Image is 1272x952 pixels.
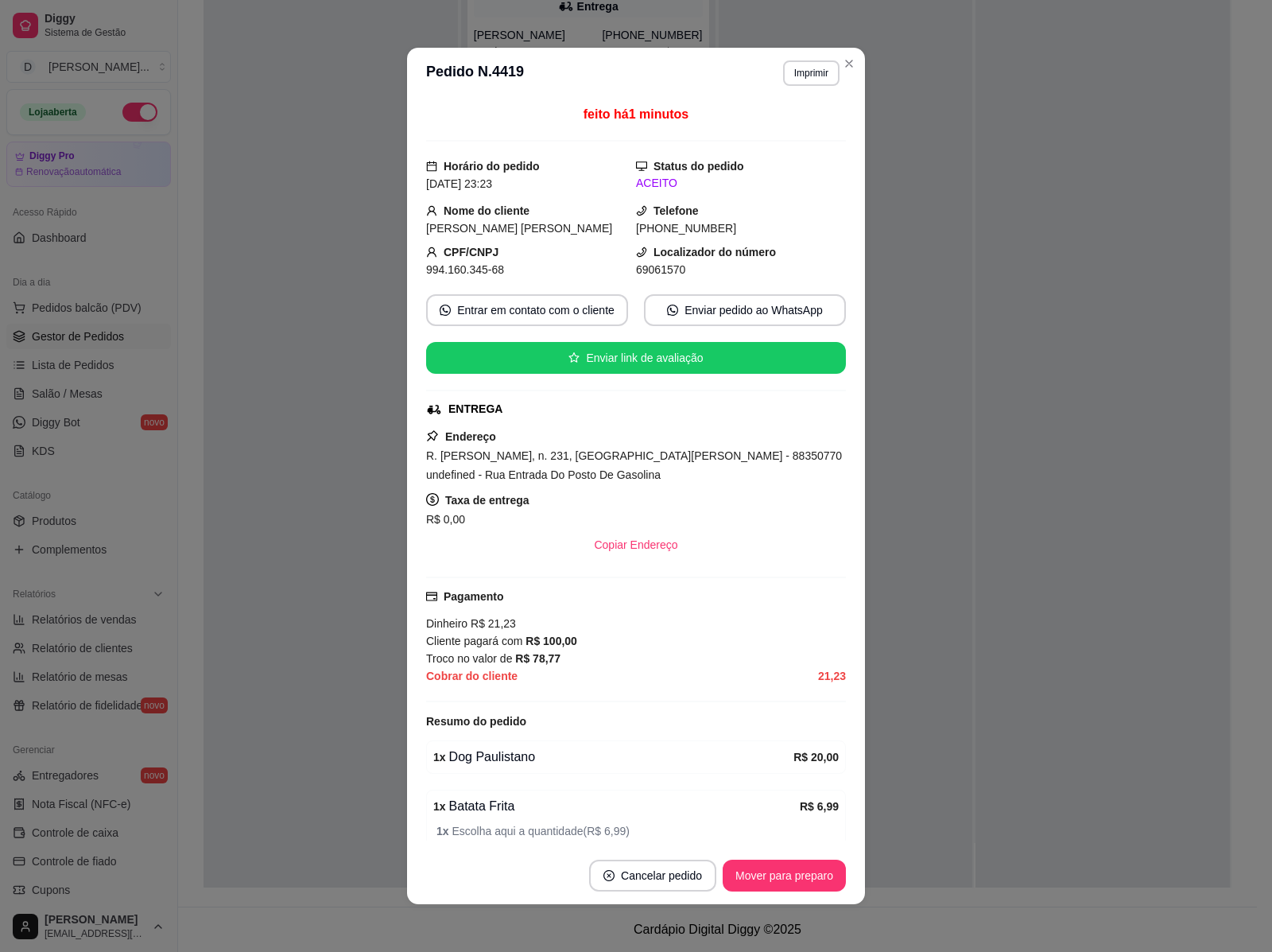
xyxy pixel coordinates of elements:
[426,177,492,190] span: [DATE] 23:23
[426,617,467,630] span: Dinheiro
[426,652,515,665] span: Troco no valor de
[653,204,699,217] strong: Telefone
[426,715,526,728] strong: Resumo do pedido
[426,205,437,216] span: user
[653,246,776,258] strong: Localizador do número
[667,305,678,316] span: whats-app
[433,751,446,764] strong: 1 x
[515,652,560,665] strong: R$ 78,77
[444,160,540,173] strong: Horário do pedido
[426,263,504,276] span: 994.160.345-68
[436,822,839,840] span: Escolha aqui a quantidade ( R$ 6,99 )
[444,246,498,258] strong: CPF/CNPJ
[636,222,736,235] span: [PHONE_NUMBER]
[426,60,524,86] h3: Pedido N. 4419
[426,635,525,647] span: Cliente pagará com
[836,51,862,76] button: Close
[636,247,647,258] span: phone
[440,305,451,316] span: whats-app
[603,870,615,881] span: close-circle
[426,591,437,602] span: credit-card
[433,800,446,813] strong: 1 x
[426,493,439,506] span: dollar
[426,667,518,685] span: Cobrar do cliente
[636,205,647,216] span: phone
[426,294,628,326] button: whats-appEntrar em contato com o cliente
[783,60,840,86] button: Imprimir
[793,751,839,764] strong: R$ 20,00
[445,494,529,507] strong: Taxa de entrega
[568,352,580,363] span: star
[444,590,503,603] strong: Pagamento
[800,800,839,813] strong: R$ 6,99
[444,204,529,217] strong: Nome do cliente
[426,161,437,172] span: calendar
[818,670,846,682] strong: 21,23
[653,160,744,173] strong: Status do pedido
[723,860,846,892] button: Mover para preparo
[426,449,842,481] span: R. [PERSON_NAME], n. 231, [GEOGRAPHIC_DATA][PERSON_NAME] - 88350770 undefined - Rua Entrada Do Po...
[636,161,647,172] span: desktop
[525,635,577,647] strong: R$ 100,00
[581,529,690,561] button: Copiar Endereço
[467,617,516,630] span: R$ 21,23
[445,430,496,443] strong: Endereço
[426,342,846,374] button: starEnviar link de avaliação
[589,860,716,892] button: close-circleCancelar pedido
[426,247,437,258] span: user
[584,107,688,121] span: feito há 1 minutos
[426,513,465,526] span: R$ 0,00
[433,797,800,816] div: Batata Frita
[448,401,502,418] div: ENTREGA
[426,429,439,442] span: pushpin
[636,175,846,192] div: ACEITO
[433,748,793,767] div: Dog Paulistano
[636,263,685,276] span: 69061570
[436,825,452,837] strong: 1 x
[644,294,846,326] button: whats-appEnviar pedido ao WhatsApp
[426,222,612,235] span: [PERSON_NAME] [PERSON_NAME]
